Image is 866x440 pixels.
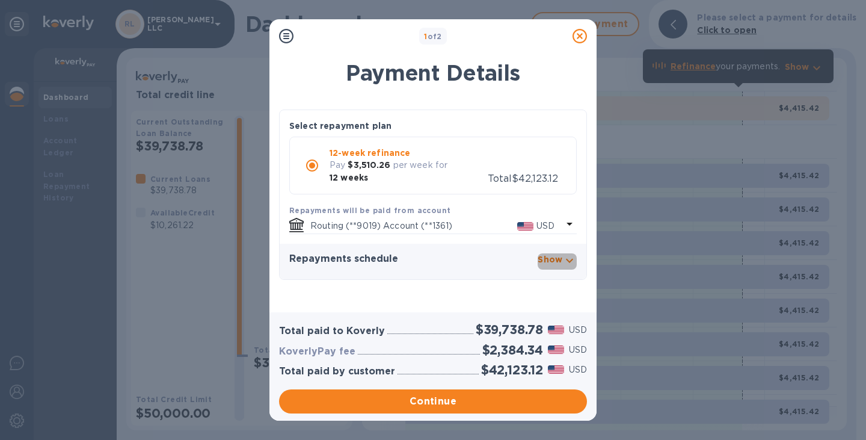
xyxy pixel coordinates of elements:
[330,147,488,159] p: 12-week refinance
[348,160,390,170] b: $3,510.26
[279,346,355,358] h3: KoverlyPay fee
[289,394,577,409] span: Continue
[289,206,450,215] b: Repayments will be paid from account
[536,220,554,232] p: USD
[476,322,543,337] h2: $39,738.78
[310,220,517,232] p: Routing (**9019) Account (**1361)
[424,32,442,41] b: of 2
[482,342,543,358] h2: $2,384.34
[289,253,398,265] h3: Repayments schedule
[481,362,543,377] h2: $42,123.12
[330,159,345,172] p: Pay
[569,324,587,336] p: USD
[393,159,448,172] p: per week for
[279,389,587,414] button: Continue
[548,365,564,374] img: USD
[517,222,533,231] img: USD
[424,32,427,41] span: 1
[279,366,395,377] h3: Total paid by customer
[538,253,562,265] p: Show
[538,253,577,270] button: Show
[279,326,385,337] h3: Total paid to Koverly
[569,344,587,356] p: USD
[488,173,558,184] span: Total $42,123.12
[548,326,564,334] img: USD
[548,345,564,354] img: USD
[289,120,392,132] p: Select repayment plan
[279,60,587,85] h1: Payment Details
[569,364,587,376] p: USD
[330,173,368,182] b: 12 weeks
